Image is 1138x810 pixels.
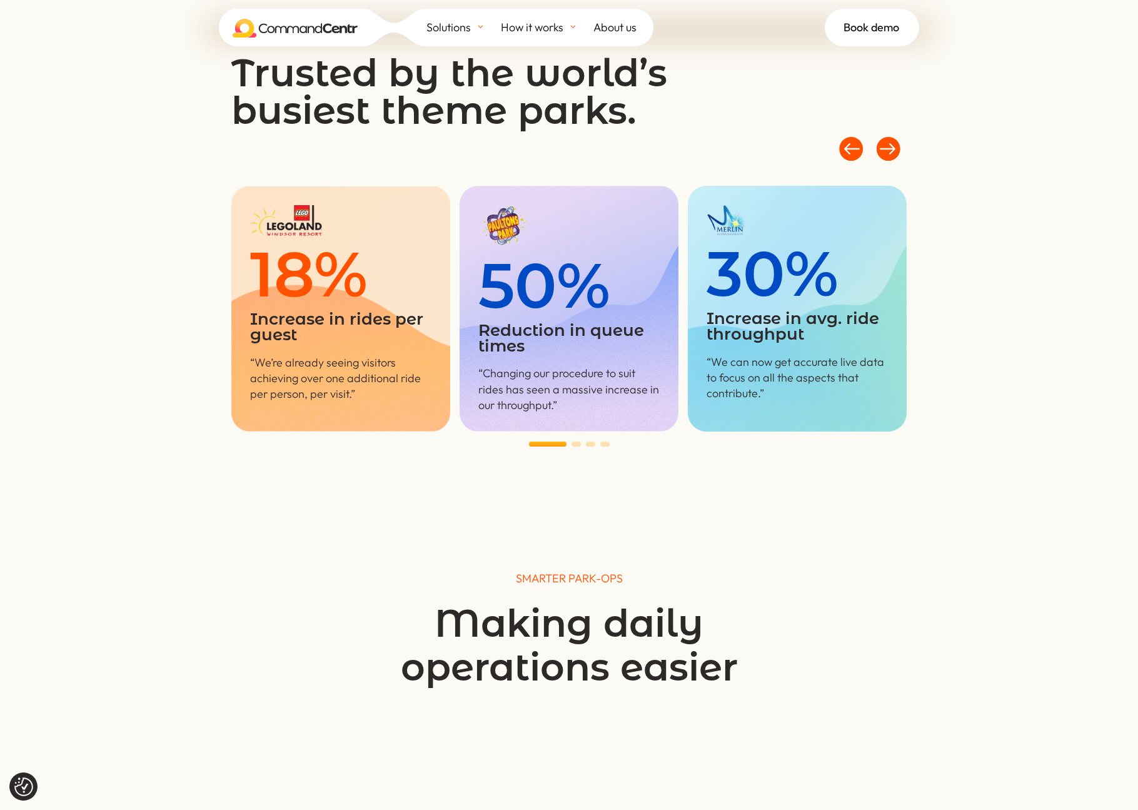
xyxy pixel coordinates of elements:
span: Solutions [426,18,471,37]
span: How it works [501,18,563,37]
span: “Changing our procedure to suit rides has seen a massive increase in our throughput.” [478,366,659,412]
img: Legoland Windsor Resort [250,205,323,236]
p: SMARTER PARK-OPS [231,570,907,586]
span: “We can now get accurate live data to focus on all the aspects that contribute.” [707,355,884,400]
span: About us [593,18,637,37]
button: Consent Preferences [14,777,33,796]
img: Merlin Entertainments [707,205,757,236]
span: “We’re already seeing visitors achieving over one additional ride per person, per visit.” [250,355,421,401]
a: Solutions [426,9,501,46]
div: Increase in rides per guest [250,311,431,343]
h4: 30% [707,242,888,311]
h4: 18% [250,243,431,311]
a: About us [593,9,653,46]
img: Paultons Park [478,205,547,248]
a: How it works [501,9,593,46]
h1: operations easier [231,649,907,692]
h4: 50% [478,254,660,323]
div: Increase in avg. ride throughput [707,311,888,342]
img: Revisit consent button [14,777,33,796]
div: Reduction in queue times [478,323,660,354]
a: Book demo [825,9,919,46]
span: Book demo [843,18,899,37]
h1: Making daily [231,605,907,649]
